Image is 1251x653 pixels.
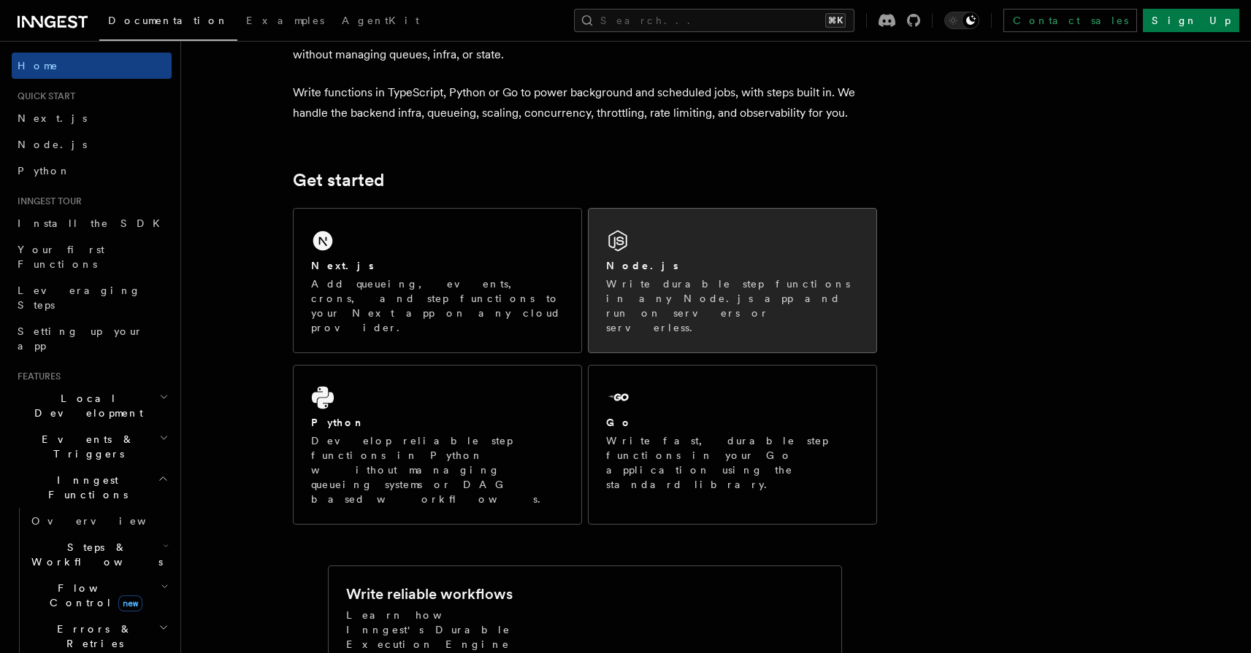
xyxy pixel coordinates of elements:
p: Write durable step functions in any Node.js app and run on servers or serverless. [606,277,859,335]
a: Contact sales [1003,9,1137,32]
p: Write fast, durable step functions in your Go application using the standard library. [606,433,859,492]
a: Python [12,158,172,184]
a: Sign Up [1143,9,1239,32]
span: Home [18,58,58,73]
span: Inngest Functions [12,473,158,502]
a: Home [12,53,172,79]
span: new [118,595,142,611]
span: Node.js [18,139,87,150]
a: Examples [237,4,333,39]
a: Node.jsWrite durable step functions in any Node.js app and run on servers or serverless. [588,208,877,353]
p: Write functions in TypeScript, Python or Go to power background and scheduled jobs, with steps bu... [293,82,877,123]
a: Setting up your app [12,318,172,359]
h2: Go [606,415,632,430]
span: AgentKit [342,15,419,26]
span: Next.js [18,112,87,124]
h2: Write reliable workflows [346,584,513,604]
a: PythonDevelop reliable step functions in Python without managing queueing systems or DAG based wo... [293,365,582,525]
a: Your first Functions [12,236,172,277]
span: Your first Functions [18,244,104,270]
button: Events & Triggers [12,426,172,467]
a: Overview [26,508,172,534]
h2: Python [311,415,365,430]
a: Next.jsAdd queueing, events, crons, and step functions to your Next app on any cloud provider. [293,208,582,353]
button: Toggle dark mode [944,12,979,29]
span: Errors & Retries [26,622,158,651]
span: Local Development [12,391,159,420]
a: GoWrite fast, durable step functions in your Go application using the standard library. [588,365,877,525]
span: Setting up your app [18,325,143,352]
a: Leveraging Steps [12,277,172,318]
a: AgentKit [333,4,428,39]
h2: Next.js [311,258,374,273]
button: Inngest Functions [12,467,172,508]
a: Documentation [99,4,237,41]
span: Examples [246,15,324,26]
p: Add queueing, events, crons, and step functions to your Next app on any cloud provider. [311,277,564,335]
a: Next.js [12,105,172,131]
button: Local Development [12,385,172,426]
span: Python [18,165,71,177]
p: Develop reliable step functions in Python without managing queueing systems or DAG based workflows. [311,433,564,506]
span: Steps & Workflows [26,540,163,569]
button: Steps & Workflows [26,534,172,575]
span: Install the SDK [18,217,169,229]
span: Inngest tour [12,196,82,207]
button: Search...⌘K [574,9,854,32]
span: Leveraging Steps [18,285,141,311]
kbd: ⌘K [825,13,846,28]
p: Inngest is an event-driven durable execution platform that allows you to run fast, reliable code ... [293,24,877,65]
span: Overview [31,515,182,527]
h2: Node.js [606,258,678,273]
button: Flow Controlnew [26,575,172,616]
a: Install the SDK [12,210,172,236]
a: Get started [293,170,384,190]
a: Node.js [12,131,172,158]
span: Quick start [12,90,75,102]
span: Documentation [108,15,229,26]
span: Features [12,371,61,382]
span: Events & Triggers [12,432,159,461]
span: Flow Control [26,581,161,610]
